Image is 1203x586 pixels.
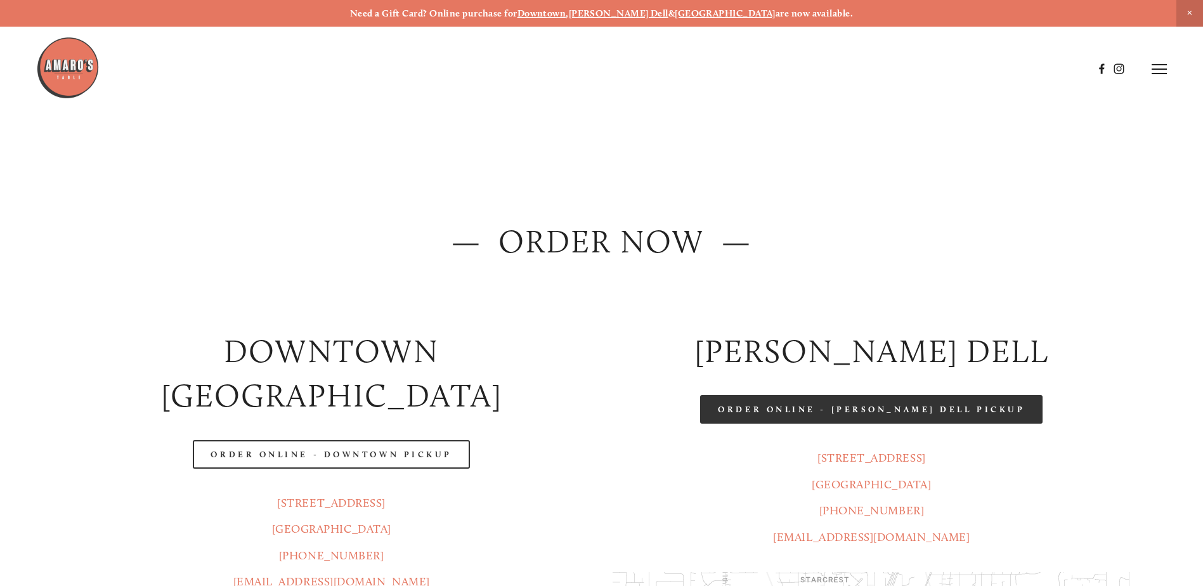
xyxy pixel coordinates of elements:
[72,219,1131,264] h2: — ORDER NOW —
[350,8,517,19] strong: Need a Gift Card? Online purchase for
[193,440,470,469] a: Order Online - Downtown pickup
[776,8,853,19] strong: are now available.
[72,329,591,419] h2: Downtown [GEOGRAPHIC_DATA]
[279,549,384,563] a: [PHONE_NUMBER]
[819,504,925,518] a: [PHONE_NUMBER]
[277,496,386,510] a: [STREET_ADDRESS]
[36,36,100,100] img: Amaro's Table
[812,478,931,492] a: [GEOGRAPHIC_DATA]
[817,451,926,465] a: [STREET_ADDRESS]
[517,8,566,19] a: Downtown
[566,8,568,19] strong: ,
[569,8,668,19] a: [PERSON_NAME] Dell
[700,395,1043,424] a: Order Online - [PERSON_NAME] Dell Pickup
[613,329,1131,374] h2: [PERSON_NAME] DELL
[668,8,675,19] strong: &
[773,530,970,544] a: [EMAIL_ADDRESS][DOMAIN_NAME]
[675,8,776,19] a: [GEOGRAPHIC_DATA]
[272,522,391,536] a: [GEOGRAPHIC_DATA]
